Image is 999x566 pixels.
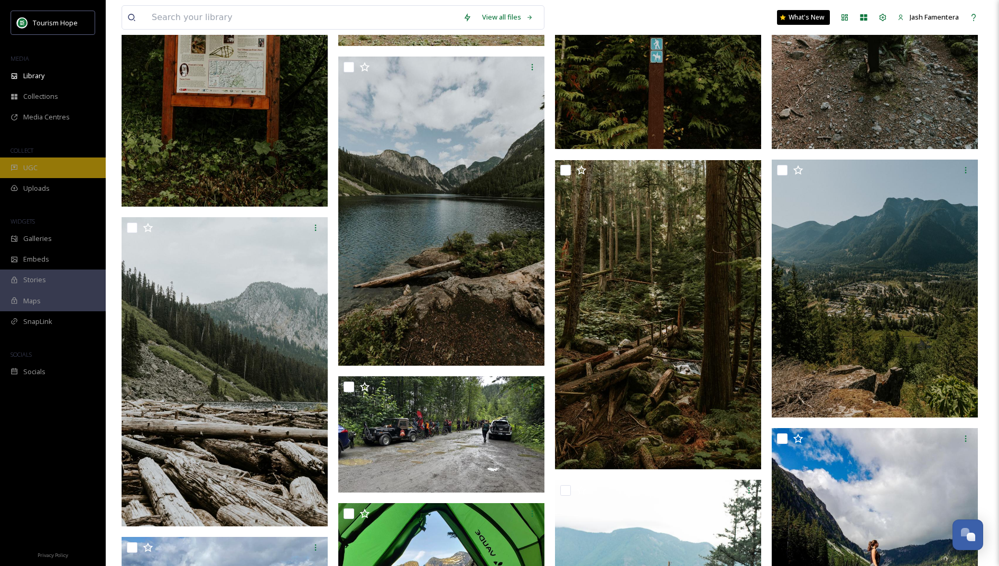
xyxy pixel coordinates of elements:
[33,18,78,27] span: Tourism Hope
[11,350,32,358] span: SOCIALS
[23,71,44,81] span: Library
[23,91,58,101] span: Collections
[892,7,964,27] a: Jash Famentera
[11,146,33,154] span: COLLECT
[38,552,68,559] span: Privacy Policy
[11,54,29,62] span: MEDIA
[777,10,830,25] a: What's New
[38,548,68,561] a: Privacy Policy
[11,217,35,225] span: WIDGETS
[338,57,544,366] img: Hope_EatonPeakHike-33 (1).jpg
[338,376,544,493] img: ext_1751210628.321964_maker@whiskeyjackwood.com-IMG_4826.jpg
[23,317,52,327] span: SnapLink
[122,217,328,526] img: Hope_EatonPeakHike-51.jpg
[23,234,52,244] span: Galleries
[555,160,761,469] img: EatonPeakHike-8.jpg
[772,160,978,417] img: No credit needed_ThackerMountain.jpg
[477,7,539,27] a: View all files
[952,519,983,550] button: Open Chat
[23,112,70,122] span: Media Centres
[23,163,38,173] span: UGC
[17,17,27,28] img: logo.png
[23,254,49,264] span: Embeds
[23,367,45,377] span: Socials
[910,12,959,22] span: Jash Famentera
[23,296,41,306] span: Maps
[23,183,50,193] span: Uploads
[23,275,46,285] span: Stories
[146,6,458,29] input: Search your library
